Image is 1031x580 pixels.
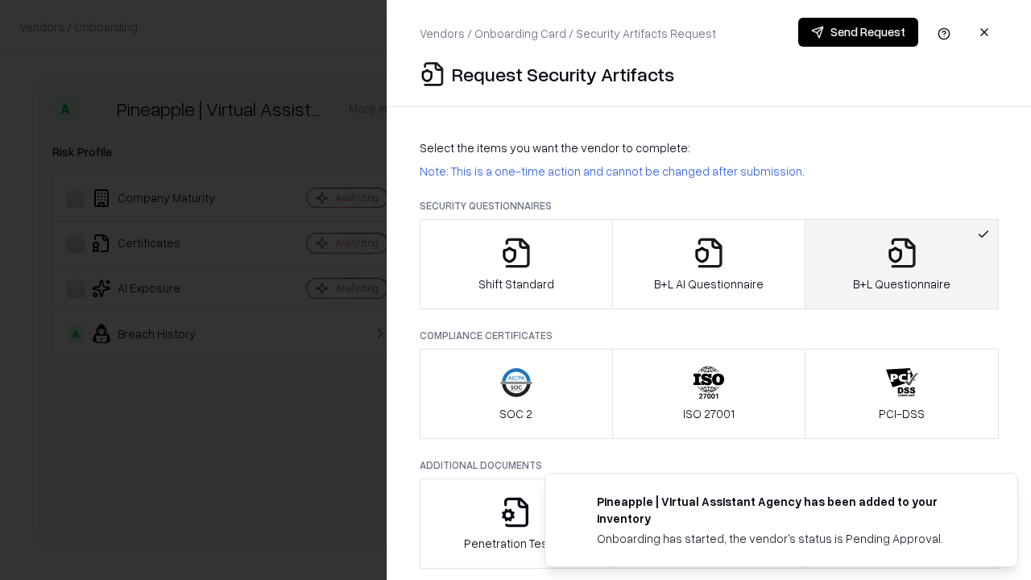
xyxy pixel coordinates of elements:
p: Request Security Artifacts [452,61,674,87]
p: Shift Standard [478,275,554,292]
button: ISO 27001 [612,349,806,439]
div: Pineapple | Virtual Assistant Agency has been added to your inventory [597,493,979,527]
p: Additional Documents [420,458,999,472]
p: Select the items you want the vendor to complete: [420,139,999,156]
p: Compliance Certificates [420,329,999,342]
button: B+L Questionnaire [805,219,999,309]
p: Vendors / Onboarding Card / Security Artifacts Request [420,25,716,42]
button: B+L AI Questionnaire [612,219,806,309]
p: B+L Questionnaire [853,275,950,292]
div: Onboarding has started, the vendor's status is Pending Approval. [597,530,979,547]
button: PCI-DSS [805,349,999,439]
p: Penetration Testing [464,535,568,552]
button: Penetration Testing [420,478,613,569]
button: SOC 2 [420,349,613,439]
p: B+L AI Questionnaire [654,275,764,292]
button: Shift Standard [420,219,613,309]
p: Note: This is a one-time action and cannot be changed after submission. [420,163,999,180]
p: ISO 27001 [683,405,735,422]
button: Send Request [798,18,918,47]
p: Security Questionnaires [420,199,999,213]
p: PCI-DSS [879,405,925,422]
p: SOC 2 [499,405,532,422]
img: trypineapple.com [565,493,584,512]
